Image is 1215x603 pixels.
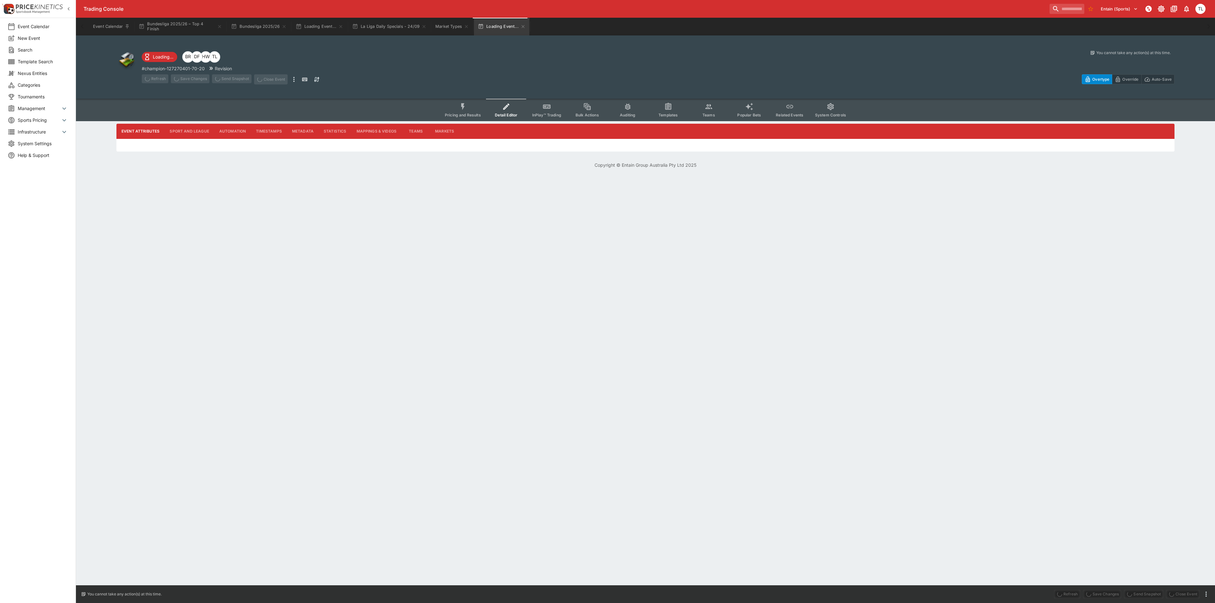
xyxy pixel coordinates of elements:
[191,51,202,63] div: David Foster
[1152,76,1172,83] p: Auto-Save
[87,591,162,597] p: You cannot take any action(s) at this time.
[1097,4,1142,14] button: Select Tenant
[142,65,205,72] p: Copy To Clipboard
[18,82,68,88] span: Categories
[430,124,459,139] button: Markets
[16,10,50,13] img: Sportsbook Management
[18,93,68,100] span: Tournaments
[1082,74,1112,84] button: Overtype
[16,4,63,9] img: PriceKinetics
[214,124,251,139] button: Automation
[1181,3,1192,15] button: Notifications
[89,18,134,35] button: Event Calendar
[18,35,68,41] span: New Event
[182,51,194,63] div: Ben Raymond
[402,124,430,139] button: Teams
[1122,76,1138,83] p: Override
[1092,76,1109,83] p: Overtype
[1195,4,1206,14] div: Trent Lewis
[84,6,1047,12] div: Trading Console
[1202,590,1210,598] button: more
[18,70,68,77] span: Nexus Entities
[445,113,481,117] span: Pricing and Results
[18,47,68,53] span: Search
[18,128,60,135] span: Infrastructure
[440,99,851,121] div: Event type filters
[251,124,287,139] button: Timestamps
[702,113,715,117] span: Teams
[18,152,68,159] span: Help & Support
[18,117,60,123] span: Sports Pricing
[1082,74,1174,84] div: Start From
[1112,74,1141,84] button: Override
[2,3,15,15] img: PriceKinetics Logo
[495,113,517,117] span: Detail Editor
[116,50,137,70] img: other.png
[292,18,347,35] button: Loading Event...
[348,18,430,35] button: La Liga Daily Specials - 24/09
[18,140,68,147] span: System Settings
[18,105,60,112] span: Management
[1141,74,1174,84] button: Auto-Save
[1168,3,1180,15] button: Documentation
[474,18,529,35] button: Loading Event...
[1050,4,1084,14] input: search
[1143,3,1154,15] button: NOT Connected to PK
[153,53,173,60] p: Loading...
[215,65,232,72] p: Revision
[200,51,211,63] div: Harry Walker
[532,113,561,117] span: InPlay™ Trading
[227,18,290,35] button: Bundesliga 2025/26
[1086,4,1096,14] button: No Bookmarks
[18,23,68,30] span: Event Calendar
[290,74,298,84] button: more
[135,18,226,35] button: Bundesliga 2025/26 – Top 4 Finish
[319,124,352,139] button: Statistics
[209,51,220,63] div: Trent Lewis
[576,113,599,117] span: Bulk Actions
[352,124,402,139] button: Mappings & Videos
[116,124,165,139] button: Event Attributes
[620,113,635,117] span: Auditing
[776,113,803,117] span: Related Events
[1096,50,1171,56] p: You cannot take any action(s) at this time.
[1156,3,1167,15] button: Toggle light/dark mode
[287,124,319,139] button: Metadata
[737,113,761,117] span: Popular Bets
[1193,2,1207,16] button: Trent Lewis
[658,113,678,117] span: Templates
[76,162,1215,168] p: Copyright © Entain Group Australia Pty Ltd 2025
[18,58,68,65] span: Template Search
[165,124,214,139] button: Sport and League
[815,113,846,117] span: System Controls
[432,18,473,35] button: Market Types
